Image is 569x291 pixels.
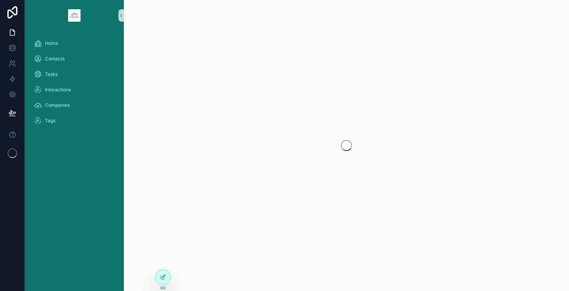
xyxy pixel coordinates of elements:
span: Interactions [45,87,71,93]
span: Tags [45,118,55,124]
img: App logo [68,9,81,22]
span: Contacts [45,56,65,62]
a: Contacts [29,52,119,66]
div: scrollable content [25,31,124,138]
a: Interactions [29,83,119,97]
a: Tasks [29,67,119,81]
span: Home [45,40,58,46]
span: Companies [45,102,70,108]
span: Tasks [45,71,58,77]
a: Home [29,36,119,50]
a: Tags [29,114,119,128]
a: Companies [29,98,119,112]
